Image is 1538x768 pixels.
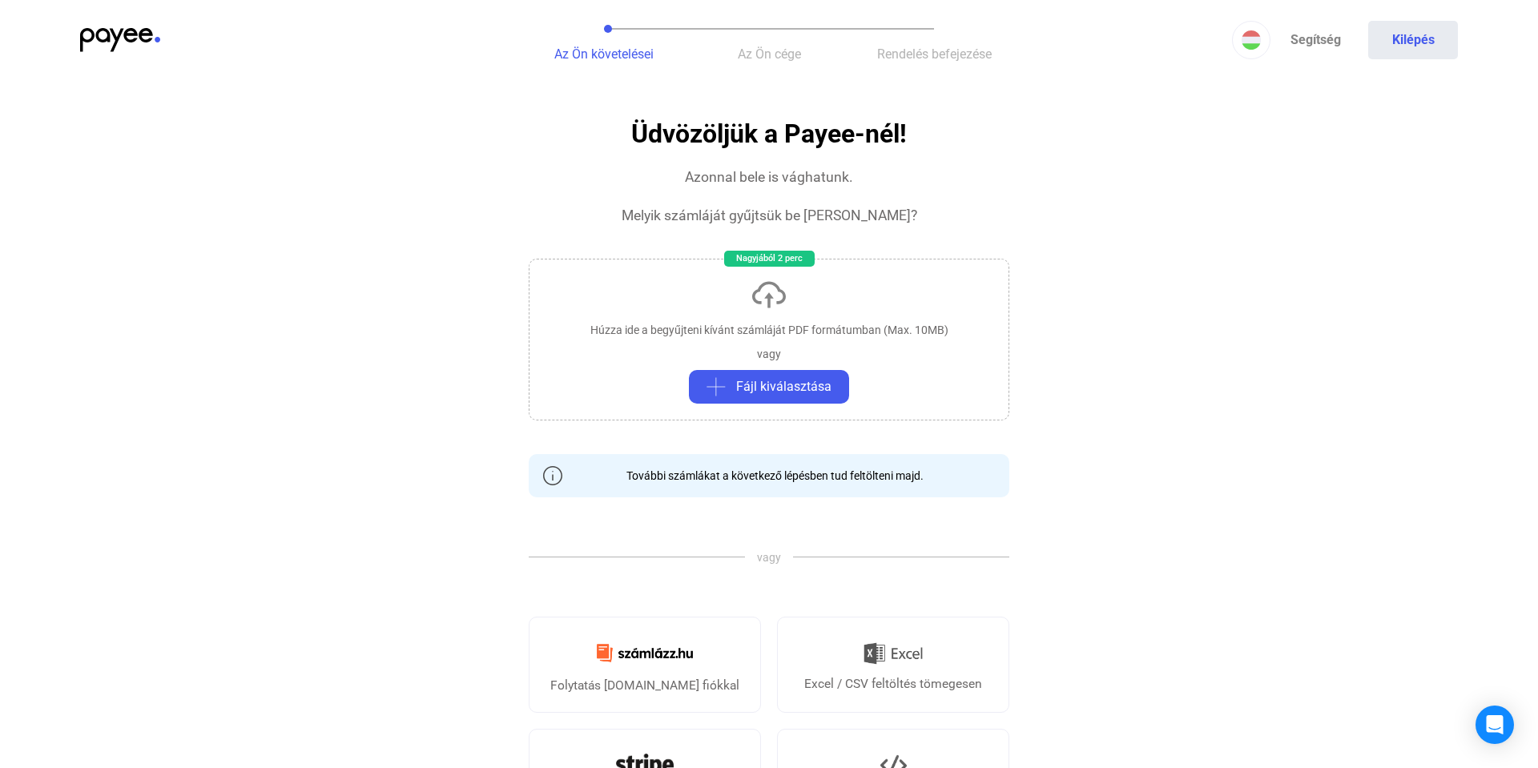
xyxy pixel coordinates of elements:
[622,206,917,225] div: Melyik számláját gyűjtsük be [PERSON_NAME]?
[736,377,831,396] span: Fájl kiválasztása
[777,617,1009,713] a: Excel / CSV feltöltés tömegesen
[745,549,793,565] span: vagy
[804,674,982,694] div: Excel / CSV feltöltés tömegesen
[631,120,907,148] h1: Üdvözöljük a Payee-nél!
[529,617,761,713] a: Folytatás [DOMAIN_NAME] fiókkal
[587,634,703,672] img: Számlázz.hu
[750,275,788,314] img: upload-cloud
[1476,706,1514,744] div: Open Intercom Messenger
[757,346,781,362] div: vagy
[1242,30,1261,50] img: HU
[1368,21,1458,59] button: Kilépés
[1232,21,1270,59] button: HU
[707,377,726,396] img: plus-grey
[724,251,815,267] div: Nagyjából 2 perc
[614,468,924,484] div: További számlákat a következő lépésben tud feltölteni majd.
[550,676,739,695] div: Folytatás [DOMAIN_NAME] fiókkal
[864,637,923,670] img: Excel
[543,466,562,485] img: info-grey-outline
[685,167,853,187] div: Azonnal bele is vághatunk.
[1270,21,1360,59] a: Segítség
[590,322,948,338] div: Húzza ide a begyűjteni kívánt számláját PDF formátumban (Max. 10MB)
[738,46,801,62] span: Az Ön cége
[80,28,160,52] img: payee-logo
[689,370,849,404] button: plus-greyFájl kiválasztása
[554,46,654,62] span: Az Ön követelései
[877,46,992,62] span: Rendelés befejezése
